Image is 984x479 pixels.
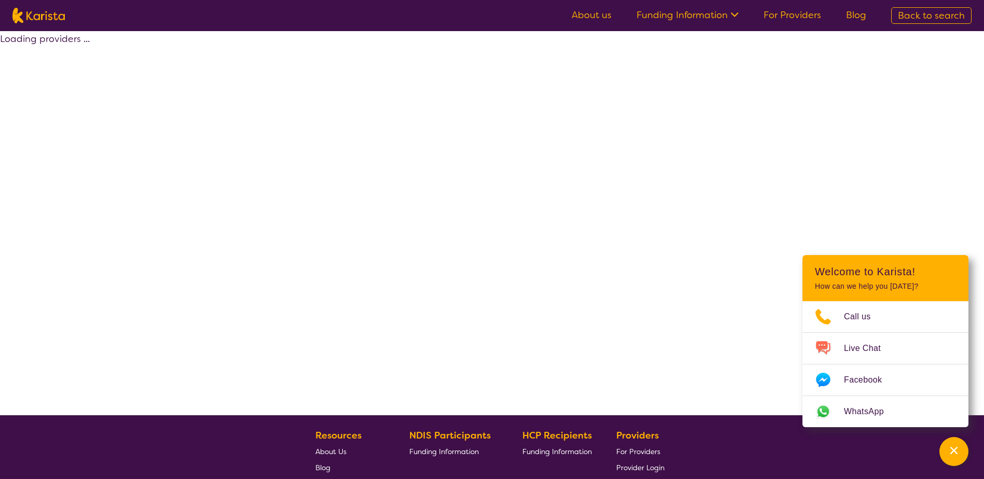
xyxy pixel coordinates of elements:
a: Funding Information [409,443,498,459]
span: Facebook [844,372,894,388]
a: About us [572,9,612,21]
span: WhatsApp [844,404,896,419]
b: Resources [315,429,362,442]
span: For Providers [616,447,660,456]
b: HCP Recipients [522,429,592,442]
span: Funding Information [409,447,479,456]
h2: Welcome to Karista! [815,265,956,278]
span: About Us [315,447,347,456]
img: Karista logo [12,8,65,23]
a: Provider Login [616,459,664,475]
div: Channel Menu [802,255,968,427]
a: For Providers [616,443,664,459]
button: Channel Menu [939,437,968,466]
a: Funding Information [636,9,739,21]
p: How can we help you [DATE]? [815,282,956,291]
a: About Us [315,443,385,459]
span: Provider Login [616,463,664,472]
a: Web link opens in a new tab. [802,396,968,427]
a: Funding Information [522,443,592,459]
span: Funding Information [522,447,592,456]
span: Back to search [898,9,965,22]
b: NDIS Participants [409,429,491,442]
ul: Choose channel [802,301,968,427]
a: Blog [315,459,385,475]
span: Call us [844,309,883,325]
b: Providers [616,429,659,442]
a: Back to search [891,7,972,24]
span: Blog [315,463,330,472]
span: Live Chat [844,341,893,356]
a: For Providers [764,9,821,21]
a: Blog [846,9,866,21]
